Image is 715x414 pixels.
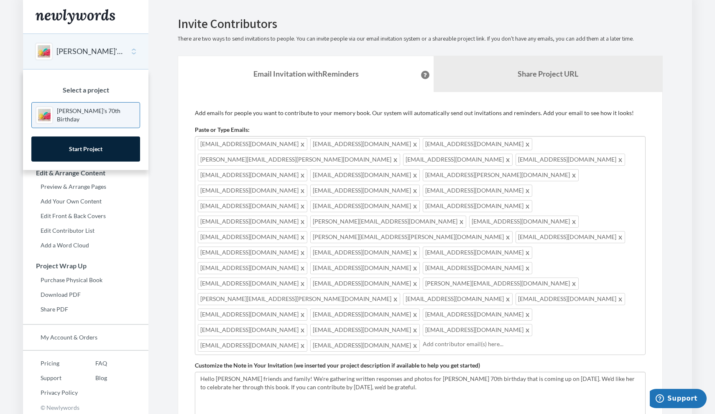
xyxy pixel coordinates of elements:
span: [EMAIL_ADDRESS][DOMAIN_NAME] [310,262,420,274]
span: [EMAIL_ADDRESS][DOMAIN_NAME] [198,309,307,321]
a: Pricing [23,357,78,370]
input: Add contributor email(s) here... [423,339,643,349]
span: [EMAIL_ADDRESS][DOMAIN_NAME] [469,216,579,228]
span: [EMAIL_ADDRESS][DOMAIN_NAME] [516,154,625,166]
p: Add emails for people you want to contribute to your memory book. Our system will automatically s... [195,109,646,117]
h3: Project Wrap Up [23,262,148,270]
span: [EMAIL_ADDRESS][DOMAIN_NAME] [423,185,532,197]
span: [EMAIL_ADDRESS][DOMAIN_NAME] [198,216,307,228]
iframe: Opens a widget where you can chat to one of our agents [650,389,707,410]
span: [EMAIL_ADDRESS][DOMAIN_NAME] [516,231,625,243]
span: [EMAIL_ADDRESS][DOMAIN_NAME] [310,339,420,352]
span: [EMAIL_ADDRESS][DOMAIN_NAME] [310,185,420,197]
span: [EMAIL_ADDRESS][DOMAIN_NAME] [198,200,307,212]
h3: Select a project [31,86,140,94]
span: [EMAIL_ADDRESS][DOMAIN_NAME] [310,200,420,212]
a: Add a Word Cloud [23,239,148,252]
a: Edit Contributor List [23,224,148,237]
a: Download PDF [23,288,148,301]
h3: Edit & Arrange Content [23,169,148,177]
h2: Invite Contributors [178,17,663,31]
span: [EMAIL_ADDRESS][DOMAIN_NAME] [198,185,307,197]
span: [EMAIL_ADDRESS][DOMAIN_NAME] [310,324,420,336]
span: [EMAIL_ADDRESS][DOMAIN_NAME] [198,169,307,181]
span: [PERSON_NAME][EMAIL_ADDRESS][PERSON_NAME][DOMAIN_NAME] [198,293,400,305]
a: Purchase Physical Book [23,274,148,286]
span: [EMAIL_ADDRESS][DOMAIN_NAME] [310,247,420,259]
button: [PERSON_NAME]'s 70th Birthday [56,46,124,57]
span: [EMAIL_ADDRESS][DOMAIN_NAME] [310,309,420,321]
a: FAQ [78,357,107,370]
span: [PERSON_NAME][EMAIL_ADDRESS][DOMAIN_NAME] [423,278,579,290]
span: [EMAIL_ADDRESS][DOMAIN_NAME] [423,247,532,259]
span: [EMAIL_ADDRESS][DOMAIN_NAME] [423,324,532,336]
span: [EMAIL_ADDRESS][DOMAIN_NAME] [516,293,625,305]
span: [EMAIL_ADDRESS][DOMAIN_NAME] [310,278,420,290]
span: [EMAIL_ADDRESS][DOMAIN_NAME] [423,262,532,274]
a: [PERSON_NAME]'s 70th Birthday [31,102,140,128]
a: Support [23,372,78,384]
span: [EMAIL_ADDRESS][DOMAIN_NAME] [198,278,307,290]
a: My Account & Orders [23,331,148,344]
span: [EMAIL_ADDRESS][DOMAIN_NAME] [403,293,513,305]
span: [EMAIL_ADDRESS][DOMAIN_NAME] [423,138,532,150]
a: Start Project [31,136,140,162]
strong: Email Invitation with Reminders [253,69,359,78]
span: [EMAIL_ADDRESS][DOMAIN_NAME] [198,262,307,274]
span: [EMAIL_ADDRESS][DOMAIN_NAME] [198,324,307,336]
span: [EMAIL_ADDRESS][DOMAIN_NAME] [403,154,513,166]
label: Paste or Type Emails: [195,126,250,134]
span: [EMAIL_ADDRESS][DOMAIN_NAME] [198,231,307,243]
a: Share PDF [23,303,148,316]
span: [EMAIL_ADDRESS][PERSON_NAME][DOMAIN_NAME] [423,169,579,181]
label: Customize the Note in Your Invitation (we inserted your project description if available to help ... [195,361,480,370]
span: [PERSON_NAME][EMAIL_ADDRESS][DOMAIN_NAME] [310,216,466,228]
a: Preview & Arrange Pages [23,180,148,193]
span: [EMAIL_ADDRESS][DOMAIN_NAME] [198,247,307,259]
span: [PERSON_NAME][EMAIL_ADDRESS][PERSON_NAME][DOMAIN_NAME] [310,231,513,243]
span: [EMAIL_ADDRESS][DOMAIN_NAME] [198,339,307,352]
a: Blog [78,372,107,384]
span: [EMAIL_ADDRESS][DOMAIN_NAME] [310,169,420,181]
span: [PERSON_NAME][EMAIL_ADDRESS][PERSON_NAME][DOMAIN_NAME] [198,154,400,166]
b: Share Project URL [518,69,578,78]
span: [EMAIL_ADDRESS][DOMAIN_NAME] [423,309,532,321]
p: © Newlywords [23,401,148,414]
a: Add Your Own Content [23,195,148,208]
a: Edit Front & Back Covers [23,210,148,222]
p: [PERSON_NAME]'s 70th Birthday [57,107,135,123]
a: Privacy Policy [23,386,78,399]
span: [EMAIL_ADDRESS][DOMAIN_NAME] [423,200,532,212]
img: Newlywords logo [36,9,115,24]
span: [EMAIL_ADDRESS][DOMAIN_NAME] [310,138,420,150]
span: [EMAIL_ADDRESS][DOMAIN_NAME] [198,138,307,150]
p: There are two ways to send invitations to people. You can invite people via our email invitation ... [178,35,663,43]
